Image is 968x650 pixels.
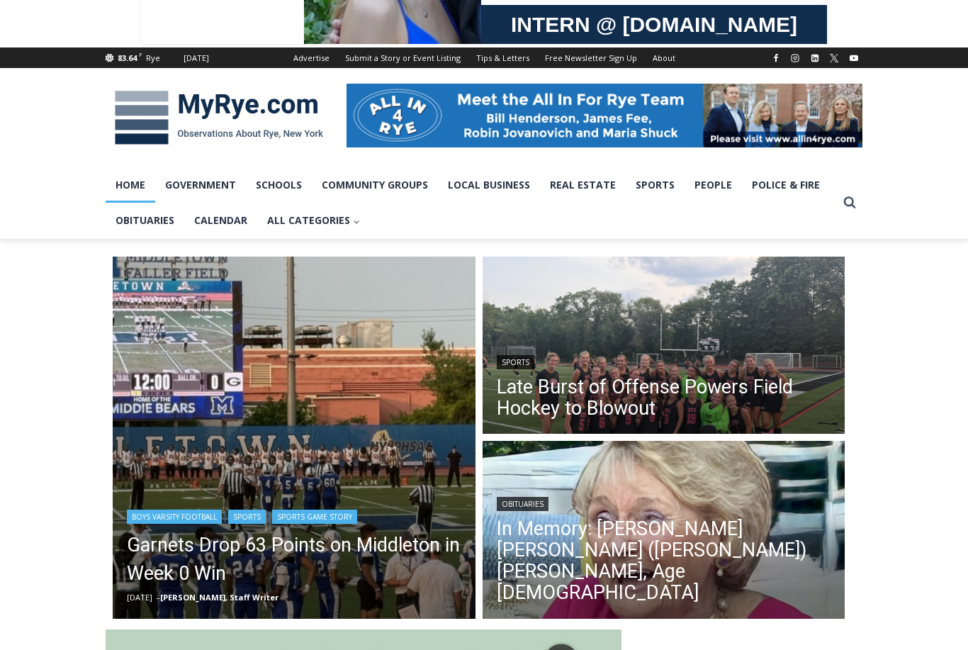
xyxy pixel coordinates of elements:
[787,50,804,67] a: Instagram
[155,168,246,203] a: Government
[483,257,845,439] img: (PHOTO: The 2025 Rye Varsity Field Hockey team after their win vs Ursuline on Friday, September 5...
[497,519,831,604] a: In Memory: [PERSON_NAME] [PERSON_NAME] ([PERSON_NAME]) [PERSON_NAME], Age [DEMOGRAPHIC_DATA]
[106,82,332,155] img: MyRye.com
[184,52,209,65] div: [DATE]
[118,53,137,64] span: 83.64
[146,89,208,169] div: "Chef [PERSON_NAME] omakase menu is nirvana for lovers of great Japanese food."
[257,203,370,239] button: Child menu of All Categories
[483,442,845,623] a: Read More In Memory: Maureen Catherine (Devlin) Koecheler, Age 83
[358,1,670,138] div: "[PERSON_NAME] and I covered the [DATE] Parade, which was a really eye opening experience as I ha...
[341,138,687,176] a: Intern @ [DOMAIN_NAME]
[483,442,845,623] img: Obituary - Maureen Catherine Devlin Koecheler
[184,203,257,239] a: Calendar
[806,50,823,67] a: Linkedin
[483,257,845,439] a: Read More Late Burst of Offense Powers Field Hockey to Blowout
[837,191,862,216] button: View Search Form
[127,510,222,525] a: Boys Varsity Football
[106,203,184,239] a: Obituaries
[139,51,142,59] span: F
[497,356,534,370] a: Sports
[845,50,862,67] a: YouTube
[1,142,142,176] a: Open Tues. - Sun. [PHONE_NUMBER]
[127,593,152,603] time: [DATE]
[438,168,540,203] a: Local Business
[160,593,278,603] a: [PERSON_NAME], Staff Writer
[767,50,784,67] a: Facebook
[626,168,685,203] a: Sports
[286,48,337,69] a: Advertise
[113,257,475,620] a: Read More Garnets Drop 63 Points on Middleton in Week 0 Win
[497,498,548,512] a: Obituaries
[537,48,645,69] a: Free Newsletter Sign Up
[286,48,683,69] nav: Secondary Navigation
[146,52,160,65] div: Rye
[645,48,683,69] a: About
[468,48,537,69] a: Tips & Letters
[312,168,438,203] a: Community Groups
[4,146,139,200] span: Open Tues. - Sun. [PHONE_NUMBER]
[113,257,475,620] img: (PHOTO: Rye and Middletown walking to midfield before their Week 0 game on Friday, September 5, 2...
[106,168,155,203] a: Home
[497,377,831,420] a: Late Burst of Offense Powers Field Hockey to Blowout
[106,168,837,240] nav: Primary Navigation
[371,141,657,173] span: Intern @ [DOMAIN_NAME]
[127,508,461,525] div: | |
[127,532,461,588] a: Garnets Drop 63 Points on Middleton in Week 0 Win
[347,84,862,148] img: All in for Rye
[540,168,626,203] a: Real Estate
[272,510,357,525] a: Sports Game Story
[685,168,742,203] a: People
[826,50,843,67] a: X
[228,510,266,525] a: Sports
[337,48,468,69] a: Submit a Story or Event Listing
[156,593,160,603] span: –
[742,168,830,203] a: Police & Fire
[246,168,312,203] a: Schools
